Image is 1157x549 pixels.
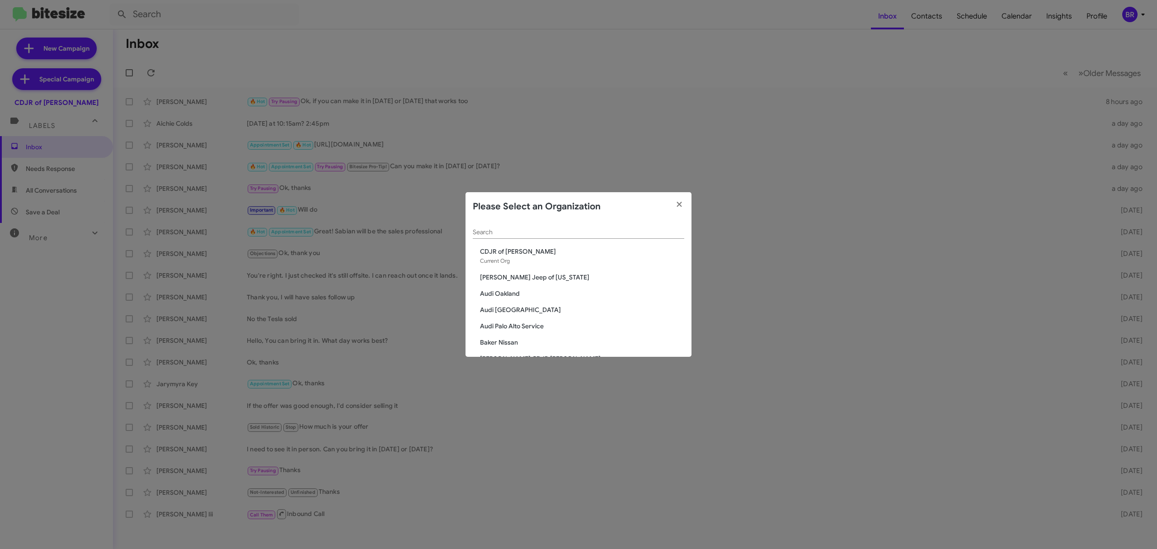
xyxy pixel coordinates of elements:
[480,322,684,331] span: Audi Palo Alto Service
[473,199,601,214] h2: Please Select an Organization
[480,305,684,314] span: Audi [GEOGRAPHIC_DATA]
[480,338,684,347] span: Baker Nissan
[480,354,684,363] span: [PERSON_NAME] CDJR [PERSON_NAME]
[480,247,684,256] span: CDJR of [PERSON_NAME]
[480,273,684,282] span: [PERSON_NAME] Jeep of [US_STATE]
[480,289,684,298] span: Audi Oakland
[480,257,510,264] span: Current Org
